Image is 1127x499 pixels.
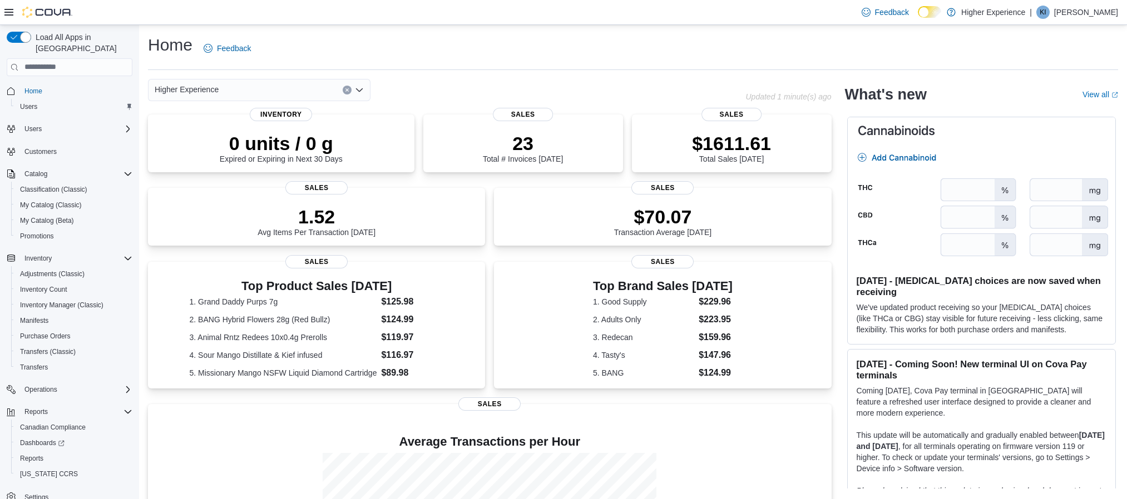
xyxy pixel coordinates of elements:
h2: What's new [845,86,927,103]
svg: External link [1111,92,1118,98]
dd: $89.98 [381,366,443,380]
span: My Catalog (Beta) [16,214,132,227]
div: Avg Items Per Transaction [DATE] [258,206,375,237]
a: My Catalog (Classic) [16,198,86,212]
span: Classification (Classic) [16,183,132,196]
a: Classification (Classic) [16,183,92,196]
span: Customers [20,144,132,158]
div: Total Sales [DATE] [692,132,771,163]
p: We've updated product receiving so your [MEDICAL_DATA] choices (like THCa or CBG) stay visible fo... [857,302,1106,335]
h3: Top Product Sales [DATE] [190,280,444,293]
span: Manifests [16,314,132,327]
button: Inventory Manager (Classic) [11,297,137,313]
button: Users [20,122,46,136]
dd: $125.98 [381,295,443,308]
a: Canadian Compliance [16,421,90,434]
button: Operations [2,382,137,397]
p: [PERSON_NAME] [1054,6,1118,19]
img: Cova [22,7,72,18]
p: Higher Experience [961,6,1025,19]
dt: 2. Adults Only [593,314,694,325]
p: $1611.61 [692,132,771,154]
h3: [DATE] - Coming Soon! New terminal UI on Cova Pay terminals [857,358,1106,381]
p: 0 units / 0 g [220,132,343,154]
p: | [1030,6,1032,19]
dd: $147.96 [699,348,733,362]
button: Users [2,121,137,137]
span: Higher Experience [155,83,219,96]
dt: 1. Good Supply [593,296,694,307]
span: Classification (Classic) [20,185,87,194]
p: $70.07 [614,206,712,228]
dd: $223.95 [699,313,733,326]
span: Washington CCRS [16,467,132,481]
dt: 5. Missionary Mango NSFW Liquid Diamond Cartridge [190,367,377,378]
span: Reports [16,452,132,465]
span: Promotions [16,229,132,243]
span: Home [20,84,132,98]
span: Transfers [20,363,48,372]
a: [US_STATE] CCRS [16,467,82,481]
button: Operations [20,383,62,396]
span: Inventory Manager (Classic) [16,298,132,312]
button: Manifests [11,313,137,328]
button: Classification (Classic) [11,182,137,197]
button: Inventory Count [11,282,137,297]
a: Adjustments (Classic) [16,267,89,281]
span: Canadian Compliance [16,421,132,434]
span: [US_STATE] CCRS [20,470,78,478]
dt: 4. Sour Mango Distillate & Kief infused [190,350,377,361]
span: Load All Apps in [GEOGRAPHIC_DATA] [31,32,132,54]
span: Inventory [20,252,132,265]
span: Users [16,100,132,113]
a: Transfers (Classic) [16,345,80,358]
div: Total # Invoices [DATE] [483,132,563,163]
button: Customers [2,143,137,159]
span: Users [20,122,132,136]
a: Feedback [857,1,913,23]
p: 23 [483,132,563,154]
span: Adjustments (Classic) [20,270,85,278]
button: Home [2,83,137,99]
button: Inventory [20,252,56,265]
span: Transfers (Classic) [20,347,76,356]
p: Coming [DATE], Cova Pay terminal in [GEOGRAPHIC_DATA] will feature a refreshed user interface des... [857,385,1106,418]
button: Canadian Compliance [11,420,137,435]
span: Promotions [20,232,54,241]
button: Purchase Orders [11,328,137,344]
span: Inventory Count [16,283,132,296]
dt: 5. BANG [593,367,694,378]
span: Sales [631,255,694,268]
dd: $229.96 [699,295,733,308]
button: Adjustments (Classic) [11,266,137,282]
span: Inventory [250,108,312,121]
h3: [DATE] - [MEDICAL_DATA] choices are now saved when receiving [857,275,1106,297]
a: Home [20,84,47,98]
button: Catalog [20,167,52,181]
button: [US_STATE] CCRS [11,466,137,482]
span: Catalog [24,169,47,178]
span: Reports [20,454,43,463]
span: Canadian Compliance [20,423,86,432]
input: Dark Mode [918,6,941,18]
button: Reports [11,451,137,466]
button: Open list of options [355,86,364,94]
span: Inventory Manager (Classic) [20,301,103,310]
button: My Catalog (Beta) [11,213,137,228]
button: Reports [2,404,137,420]
button: Inventory [2,251,137,266]
a: Manifests [16,314,53,327]
span: Sales [458,397,521,411]
dt: 2. BANG Hybrid Flowers 28g (Red Bullz) [190,314,377,325]
dd: $119.97 [381,331,443,344]
button: Users [11,99,137,114]
p: 1.52 [258,206,375,228]
span: Transfers [16,361,132,374]
a: View allExternal link [1082,90,1118,99]
span: Dashboards [20,438,65,447]
button: Reports [20,405,52,418]
span: Sales [285,255,348,268]
span: Sales [701,108,762,121]
h1: Home [148,34,192,56]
